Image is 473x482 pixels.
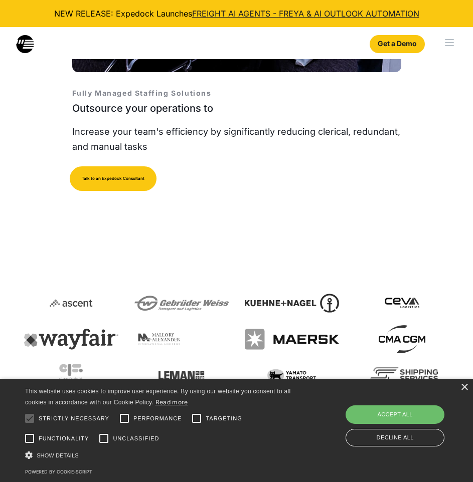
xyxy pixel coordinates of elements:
span: Functionality [39,434,89,443]
span: Strictly necessary [39,414,109,423]
span: This website uses cookies to improve user experience. By using our website you consent to all coo... [25,388,291,406]
h1: Outsource your operations to [72,100,401,116]
div: Show details [25,450,300,460]
span: Targeting [206,414,242,423]
div: NEW RELEASE: Expedock Launches [8,8,465,19]
span: Unclassified [113,434,159,443]
iframe: Chat Widget [306,374,473,482]
a: Powered by cookie-script [25,469,92,474]
a: FREIGHT AI AGENTS - FREYA & AI OUTLOOK AUTOMATION [192,9,419,19]
div: menu [429,27,473,59]
a: Read more [155,398,188,406]
p: Increase your team's efficiency by significantly reducing clerical, redundant, and manual tasks [72,124,401,154]
a: Talk to an Expedock Consultant [70,166,156,191]
a: Get a Demo [370,35,425,53]
span: Performance [133,414,182,423]
span: Show details [37,452,79,458]
p: Fully Managed Staffing Solutions [72,88,212,98]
